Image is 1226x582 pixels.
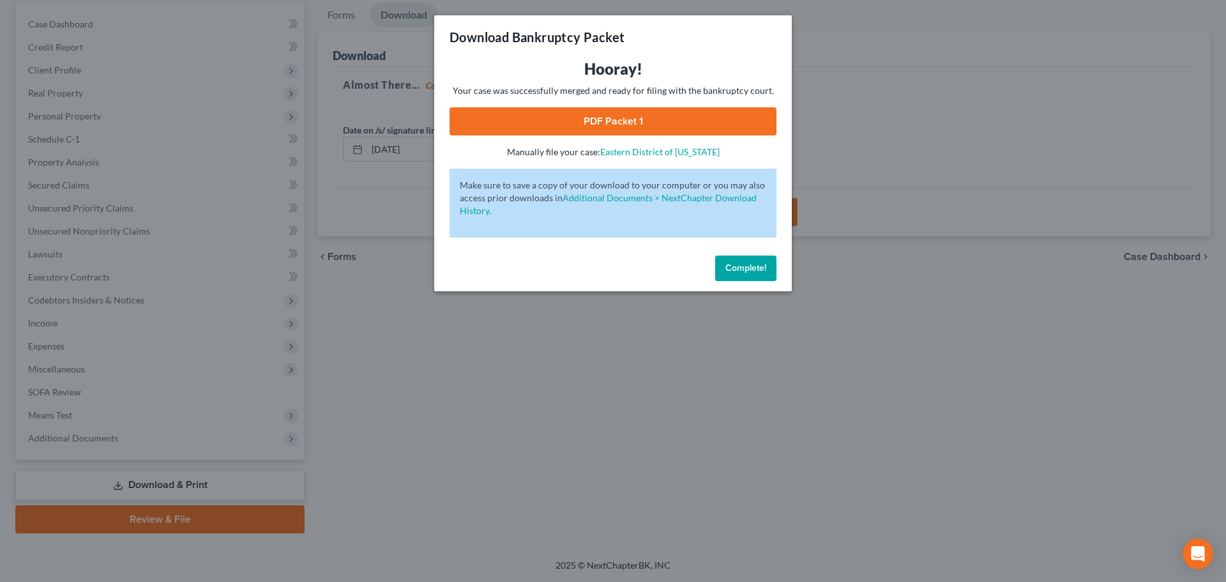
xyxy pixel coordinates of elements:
span: Complete! [725,263,766,273]
a: Eastern District of [US_STATE] [600,146,720,157]
p: Make sure to save a copy of your download to your computer or you may also access prior downloads in [460,179,766,217]
h3: Download Bankruptcy Packet [450,28,624,46]
p: Your case was successfully merged and ready for filing with the bankruptcy court. [450,84,776,97]
div: Open Intercom Messenger [1183,539,1213,569]
h3: Hooray! [450,59,776,79]
a: Additional Documents > NextChapter Download History. [460,192,757,216]
button: Complete! [715,256,776,281]
p: Manually file your case: [450,146,776,158]
a: PDF Packet 1 [450,107,776,135]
